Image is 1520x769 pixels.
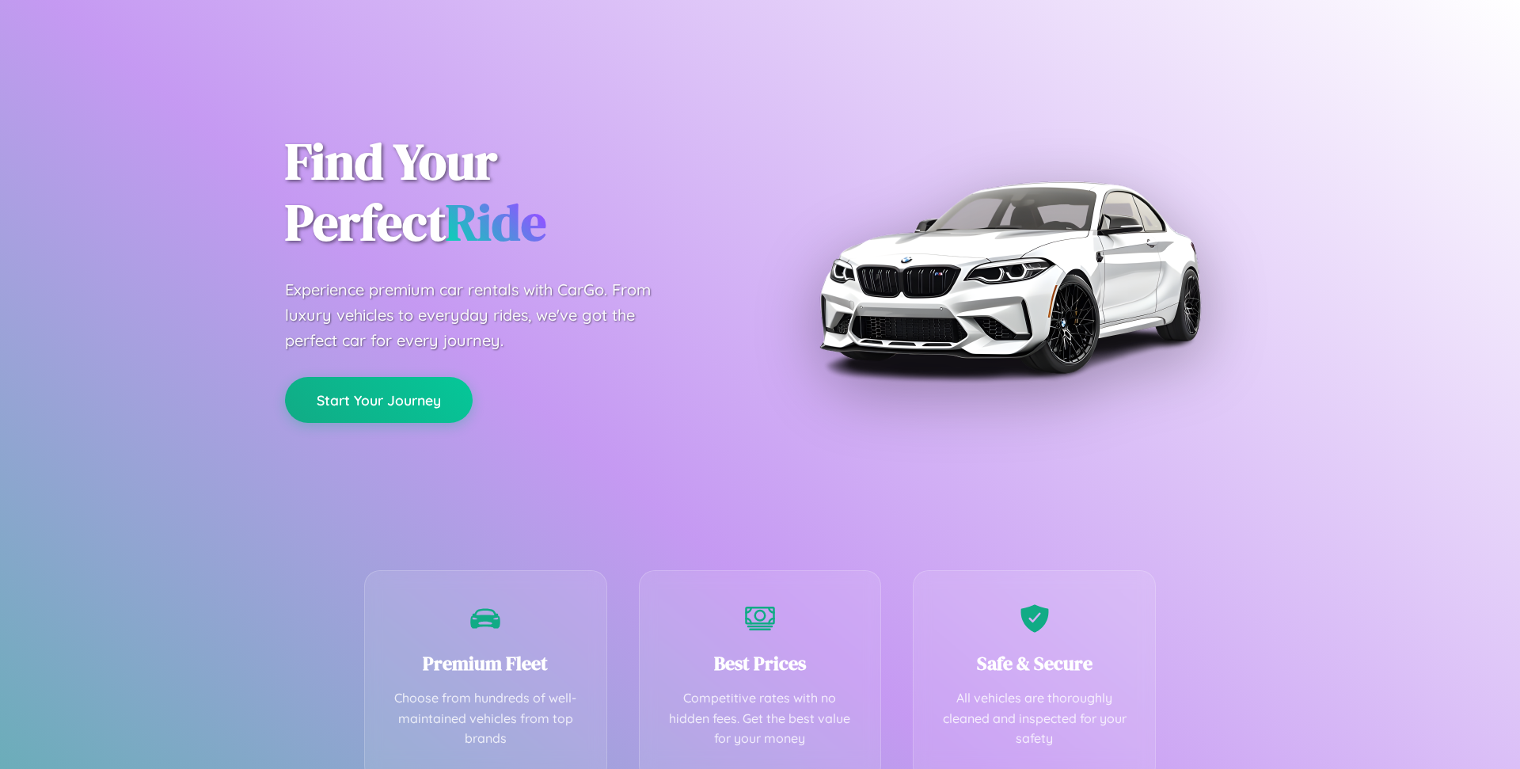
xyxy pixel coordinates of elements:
button: Start Your Journey [285,377,473,423]
h3: Best Prices [663,650,857,676]
p: Competitive rates with no hidden fees. Get the best value for your money [663,688,857,749]
p: Choose from hundreds of well-maintained vehicles from top brands [389,688,583,749]
h3: Premium Fleet [389,650,583,676]
h3: Safe & Secure [937,650,1131,676]
p: All vehicles are thoroughly cleaned and inspected for your safety [937,688,1131,749]
span: Ride [446,188,546,257]
h1: Find Your Perfect [285,131,736,253]
img: Premium BMW car rental vehicle [811,79,1207,475]
p: Experience premium car rentals with CarGo. From luxury vehicles to everyday rides, we've got the ... [285,277,681,353]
